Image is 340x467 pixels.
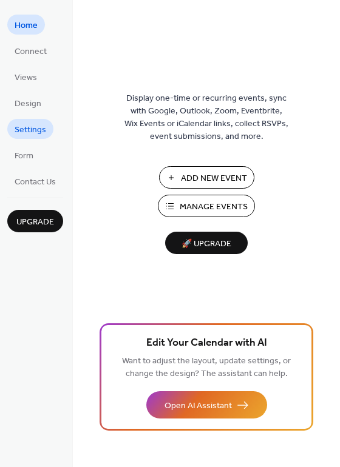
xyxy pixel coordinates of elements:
a: Contact Us [7,171,63,191]
span: Upgrade [16,216,54,229]
a: Form [7,145,41,165]
button: Open AI Assistant [146,391,267,418]
span: Contact Us [15,176,56,189]
span: Connect [15,45,47,58]
button: 🚀 Upgrade [165,232,248,254]
a: Design [7,93,49,113]
span: Settings [15,124,46,136]
button: Manage Events [158,195,255,217]
span: Design [15,98,41,110]
span: Display one-time or recurring events, sync with Google, Outlook, Zoom, Eventbrite, Wix Events or ... [124,92,288,143]
span: Edit Your Calendar with AI [146,335,267,352]
button: Upgrade [7,210,63,232]
a: Connect [7,41,54,61]
a: Settings [7,119,53,139]
span: 🚀 Upgrade [172,236,240,252]
button: Add New Event [159,166,254,189]
span: Want to adjust the layout, update settings, or change the design? The assistant can help. [122,353,291,382]
span: Home [15,19,38,32]
span: Form [15,150,33,163]
span: Add New Event [181,172,247,185]
span: Views [15,72,37,84]
a: Home [7,15,45,35]
span: Manage Events [180,201,248,213]
span: Open AI Assistant [165,400,232,412]
a: Views [7,67,44,87]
